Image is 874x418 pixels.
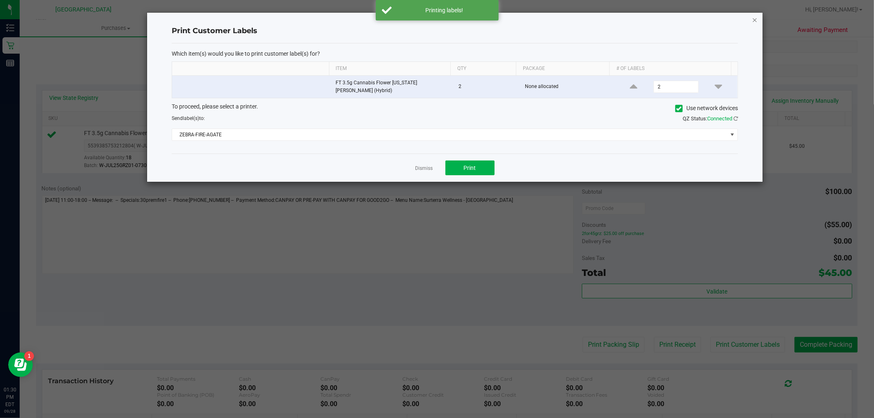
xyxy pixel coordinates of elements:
[464,165,476,171] span: Print
[172,50,738,57] p: Which item(s) would you like to print customer label(s) for?
[396,6,493,14] div: Printing labels!
[183,115,199,121] span: label(s)
[675,104,738,113] label: Use network devices
[172,26,738,36] h4: Print Customer Labels
[24,351,34,361] iframe: Resource center unread badge
[516,62,609,76] th: Package
[454,76,520,98] td: 2
[445,160,495,175] button: Print
[329,62,450,76] th: Item
[609,62,731,76] th: # of labels
[331,76,454,98] td: FT 3.5g Cannabis Flower [US_STATE][PERSON_NAME] (Hybrid)
[683,115,738,122] span: QZ Status:
[415,165,433,172] a: Dismiss
[166,102,744,115] div: To proceed, please select a printer.
[172,129,727,140] span: ZEBRA-FIRE-AGATE
[8,352,33,377] iframe: Resource center
[520,76,615,98] td: None allocated
[172,115,205,121] span: Send to:
[707,115,732,122] span: Connected
[450,62,516,76] th: Qty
